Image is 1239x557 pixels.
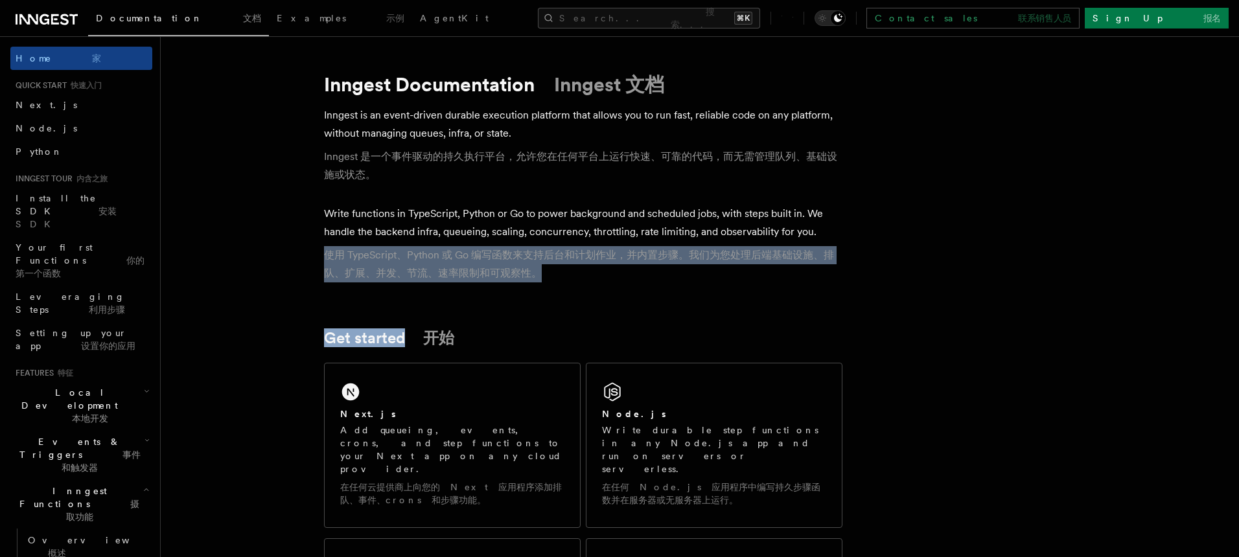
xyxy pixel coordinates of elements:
[671,6,715,30] font: 搜索...
[734,12,752,25] kbd: ⌘K
[324,329,454,347] a: Get started 开始
[72,413,108,424] font: 本地开发
[1018,13,1071,23] font: 联系销售人员
[423,328,454,347] font: 开始
[602,482,820,505] font: 在任何 Node.js 应用程序中编写持久步骤函数并在服务器或无服务器上运行。
[10,117,152,140] a: Node.js
[10,430,152,479] button: Events & Triggers 事件和触发器
[324,249,834,279] font: 使用 TypeScript、Python 或 Go 编写函数来支持后台和计划作业，并内置步骤。我们为您处理后端基础设施、排队、扩展、并发、节流、速率限制和可观察性。
[10,321,152,358] a: Setting up your app 设置你的应用
[10,174,108,184] span: Inngest tour
[243,13,261,23] font: 文档
[340,424,564,512] p: Add queueing, events, crons, and step functions to your Next app on any cloud provider.
[92,53,101,63] font: 家
[269,4,412,35] a: Examples 示例
[81,341,135,351] font: 设置你的应用
[324,73,842,96] h1: Inngest Documentation
[96,13,261,23] span: Documentation
[420,13,489,23] span: AgentKit
[324,106,842,189] p: Inngest is an event-driven durable execution platform that allows you to run fast, reliable code ...
[16,291,125,315] span: Leveraging Steps
[16,52,101,65] span: Home
[1085,8,1229,28] a: Sign Up 报名
[277,13,404,23] span: Examples
[10,47,152,70] a: Home 家
[10,368,73,378] span: Features
[586,363,842,528] a: Node.jsWrite durable step functions in any Node.js app and run on servers or serverless.在任何 Node....
[16,328,135,351] span: Setting up your app
[602,407,666,420] h2: Node.js
[10,435,145,474] span: Events & Triggers
[89,304,125,315] font: 利用步骤
[16,193,117,229] span: Install the SDK
[1203,13,1221,23] font: 报名
[340,482,562,505] font: 在任何云提供商上向您的 Next 应用程序添加排队、事件、crons 和步骤功能。
[10,484,143,523] span: Inngest Functions
[412,4,496,35] a: AgentKit
[71,81,102,90] font: 快速入门
[554,73,664,96] font: Inngest 文档
[16,100,77,110] span: Next.js
[88,4,269,36] a: Documentation 文档
[324,150,837,181] font: Inngest 是一个事件驱动的持久执行平台，允许您在任何平台上运行快速、可靠的代码，而无需管理队列、基础设施或状态。
[10,236,152,285] a: Your first Functions 你的第一个函数
[386,13,404,23] font: 示例
[340,407,396,420] h2: Next.js
[10,187,152,236] a: Install the SDK 安装 SDK
[10,479,152,529] button: Inngest Functions 摄取功能
[602,424,826,512] p: Write durable step functions in any Node.js app and run on servers or serverless.
[10,386,144,425] span: Local Development
[10,381,152,430] button: Local Development 本地开发
[866,8,1080,28] a: Contact sales 联系销售人员
[16,242,145,278] span: Your first Functions
[76,174,108,183] font: 内含之旅
[16,123,77,133] span: Node.js
[815,10,846,26] button: Toggle dark mode
[10,140,152,163] a: Python
[324,363,581,528] a: Next.jsAdd queueing, events, crons, and step functions to your Next app on any cloud provider.在任何...
[62,449,141,473] font: 事件和触发器
[58,369,73,378] font: 特征
[324,205,842,288] p: Write functions in TypeScript, Python or Go to power background and scheduled jobs, with steps bu...
[10,93,152,117] a: Next.js
[10,80,102,91] span: Quick start
[10,285,152,321] a: Leveraging Steps 利用步骤
[16,146,63,157] span: Python
[538,8,760,28] button: Search... 搜索...⌘K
